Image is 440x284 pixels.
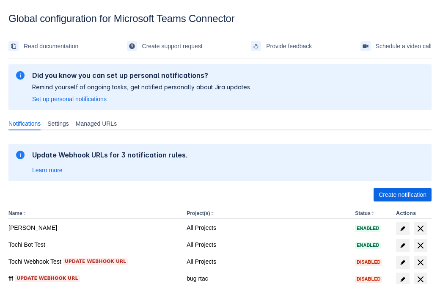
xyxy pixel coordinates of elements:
span: delete [415,240,426,251]
a: Learn more [32,166,63,174]
span: Create support request [142,39,203,53]
span: Managed URLs [76,119,117,128]
div: All Projects [187,240,348,249]
button: Project(s) [187,210,210,216]
a: Read documentation [8,39,78,53]
span: videoCall [362,43,369,50]
button: Name [8,210,22,216]
div: Tochi Webhook Test [8,257,180,266]
span: Enabled [355,243,381,248]
h2: Update Webhook URLs for 3 notification rules. [32,151,188,159]
span: Create notification [379,188,426,201]
span: Disabled [355,277,382,281]
span: documentation [10,43,17,50]
span: delete [415,223,426,234]
div: fff [8,274,180,283]
span: Settings [47,119,69,128]
a: Schedule a video call [360,39,432,53]
a: Set up personal notifications [32,95,107,103]
span: Disabled [355,260,382,265]
div: [PERSON_NAME] [8,223,180,232]
span: Schedule a video call [376,39,432,53]
span: support [129,43,135,50]
a: Create support request [127,39,203,53]
span: Provide feedback [266,39,312,53]
button: Create notification [374,188,432,201]
th: Actions [393,208,432,219]
span: Update webhook URL [16,275,78,282]
span: delete [415,257,426,267]
div: All Projects [187,257,348,266]
span: edit [399,225,406,232]
span: edit [399,242,406,249]
span: feedback [253,43,259,50]
a: Provide feedback [251,39,312,53]
span: edit [399,259,406,266]
h2: Did you know you can set up personal notifications? [32,71,251,80]
span: Read documentation [24,39,78,53]
div: bug rtac [187,274,348,283]
p: Remind yourself of ongoing tasks, get notified personally about Jira updates. [32,83,251,91]
span: Enabled [355,226,381,231]
div: Global configuration for Microsoft Teams Connector [8,13,432,25]
span: information [15,70,25,80]
span: edit [399,276,406,283]
span: information [15,150,25,160]
div: Tochi Bot Test [8,240,180,249]
span: Notifications [8,119,41,128]
button: Status [355,210,371,216]
div: All Projects [187,223,348,232]
span: Update webhook URL [65,258,126,265]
